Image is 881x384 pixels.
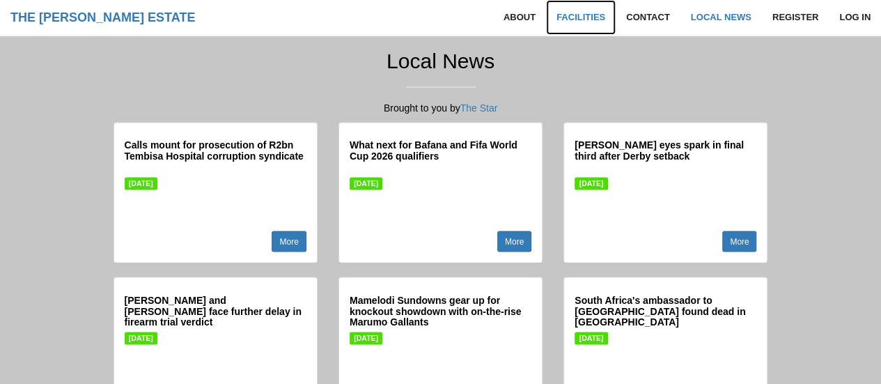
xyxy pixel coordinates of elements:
[575,332,607,344] span: [DATE]
[575,140,756,168] h5: [PERSON_NAME] eyes spark in final third after Derby setback
[350,332,382,344] span: [DATE]
[114,101,768,115] p: Brought to you by
[272,231,306,252] a: More
[125,177,157,189] span: [DATE]
[575,177,607,189] span: [DATE]
[350,177,382,189] span: [DATE]
[125,332,157,344] span: [DATE]
[125,295,306,323] h5: [PERSON_NAME] and [PERSON_NAME] face further delay in firearm trial verdict
[125,140,306,168] h5: Calls mount for prosecution of R2bn Tembisa Hospital corruption syndicate
[350,140,531,168] h5: What next for Bafana and Fifa World Cup 2026 qualifiers
[460,102,498,114] a: The Star
[114,49,768,72] h2: Local News
[497,231,531,252] a: More
[722,231,756,252] a: More
[350,295,531,323] h5: Mamelodi Sundowns gear up for knockout showdown with on-the-rise Marumo Gallants
[575,295,756,323] h5: South Africa's ambassador to [GEOGRAPHIC_DATA] found dead in [GEOGRAPHIC_DATA]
